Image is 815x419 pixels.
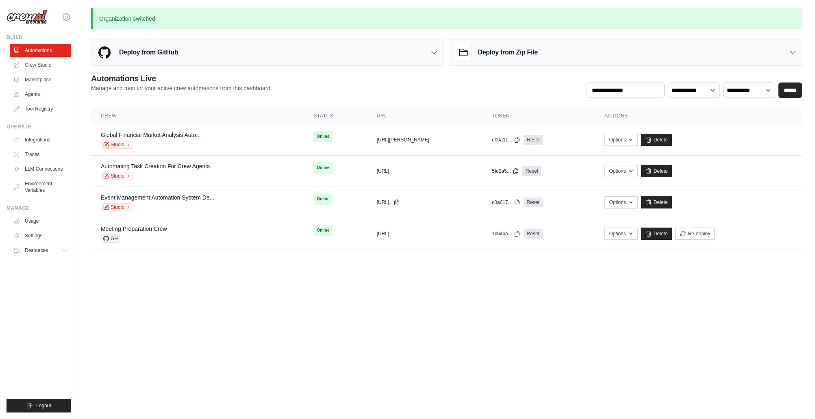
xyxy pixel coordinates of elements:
[595,108,802,124] th: Actions
[10,244,71,257] button: Resources
[304,108,367,124] th: Status
[604,134,637,146] button: Options
[10,73,71,86] a: Marketplace
[91,8,802,29] p: Organization switched
[36,402,51,409] span: Logout
[313,193,333,205] span: Online
[101,163,210,169] a: Automating Task Creation For Crew Agents
[7,34,71,41] div: Build
[101,132,201,138] a: Global Financial Market Analysis Auto...
[10,148,71,161] a: Traces
[675,228,715,240] button: Re-deploy
[91,84,272,92] p: Manage and monitor your active crew automations from this dashboard.
[492,230,520,237] button: 1c646a...
[101,194,214,201] a: Event Management Automation System De...
[313,162,333,174] span: Online
[91,73,272,84] h2: Automations Live
[10,59,71,72] a: Crew Studio
[10,163,71,176] a: LLM Connections
[7,9,47,25] img: Logo
[7,124,71,130] div: Operate
[604,165,637,177] button: Options
[91,108,304,124] th: Crew
[313,131,333,142] span: Online
[10,133,71,146] a: Integrations
[119,48,178,57] h3: Deploy from GitHub
[522,166,541,176] a: Reset
[492,199,520,206] button: c0a617...
[101,226,167,232] a: Meeting Preparation Crew
[377,137,429,143] button: [URL][PERSON_NAME]
[641,228,672,240] a: Delete
[10,215,71,228] a: Usage
[604,196,637,208] button: Options
[367,108,482,124] th: URL
[604,228,637,240] button: Options
[101,172,133,180] a: Studio
[96,44,113,61] img: GitHub Logo
[101,203,133,211] a: Studio
[492,137,520,143] button: d00a11...
[641,134,672,146] a: Delete
[25,247,48,254] span: Resources
[10,102,71,115] a: Tool Registry
[10,88,71,101] a: Agents
[641,196,672,208] a: Delete
[524,135,543,145] a: Reset
[7,205,71,211] div: Manage
[524,198,543,207] a: Reset
[10,177,71,197] a: Environment Variables
[478,48,538,57] h3: Deploy from Zip File
[641,165,672,177] a: Delete
[101,141,133,149] a: Studio
[524,229,543,239] a: Reset
[482,108,595,124] th: Token
[10,229,71,242] a: Settings
[492,168,519,174] button: 5fd2a5...
[10,44,71,57] a: Automations
[313,225,333,236] span: Online
[7,399,71,412] button: Logout
[101,234,120,243] span: GH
